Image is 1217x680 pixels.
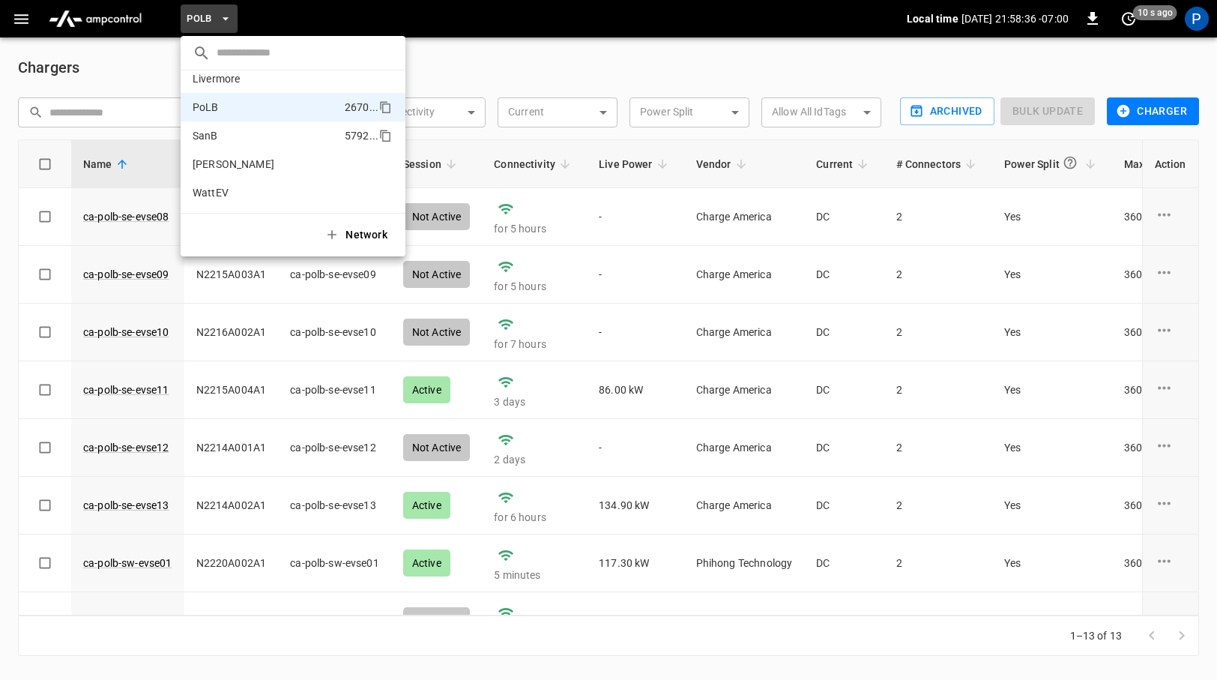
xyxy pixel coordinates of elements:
p: WattEV [193,185,339,200]
div: copy [378,98,394,116]
button: Network [315,220,399,250]
p: [PERSON_NAME] [193,157,343,172]
p: Livermore [193,71,341,86]
div: copy [378,127,394,145]
p: SanB [193,128,339,143]
p: PoLB [193,100,339,115]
